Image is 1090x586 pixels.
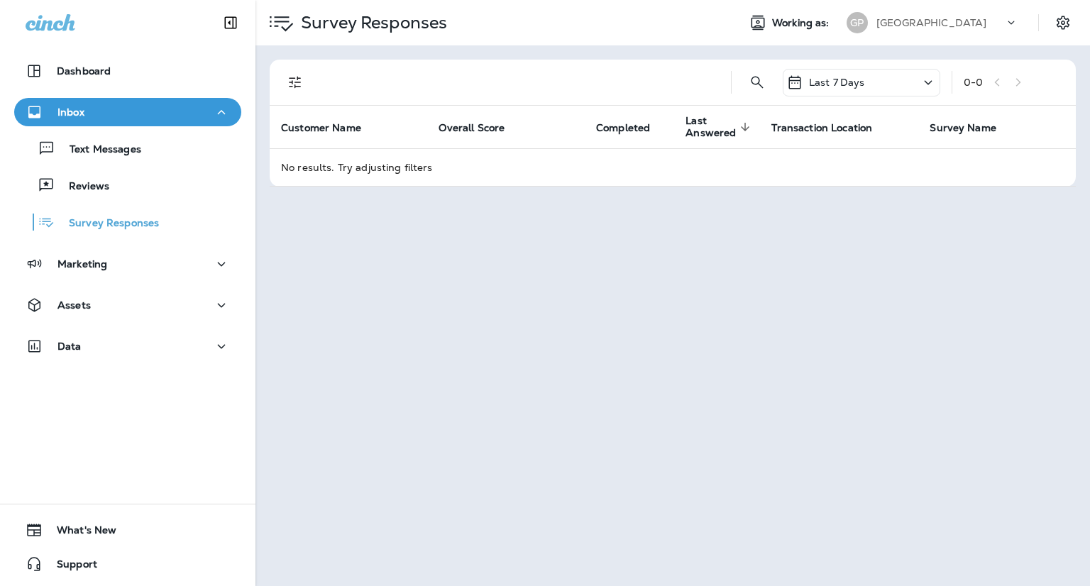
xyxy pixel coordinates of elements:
[14,550,241,578] button: Support
[14,332,241,360] button: Data
[43,558,97,575] span: Support
[14,207,241,237] button: Survey Responses
[14,57,241,85] button: Dashboard
[930,122,996,134] span: Survey Name
[771,122,872,134] span: Transaction Location
[771,121,891,134] span: Transaction Location
[964,77,983,88] div: 0 - 0
[772,17,832,29] span: Working as:
[55,180,109,194] p: Reviews
[847,12,868,33] div: GP
[211,9,251,37] button: Collapse Sidebar
[596,121,668,134] span: Completed
[57,341,82,352] p: Data
[439,122,505,134] span: Overall Score
[686,115,754,139] span: Last Answered
[55,217,159,231] p: Survey Responses
[281,68,309,96] button: Filters
[14,516,241,544] button: What's New
[281,122,361,134] span: Customer Name
[270,148,1076,186] td: No results. Try adjusting filters
[1050,10,1076,35] button: Settings
[14,291,241,319] button: Assets
[743,68,771,96] button: Search Survey Responses
[876,17,986,28] p: [GEOGRAPHIC_DATA]
[43,524,116,541] span: What's New
[439,121,523,134] span: Overall Score
[281,121,380,134] span: Customer Name
[596,122,650,134] span: Completed
[14,170,241,200] button: Reviews
[14,250,241,278] button: Marketing
[809,77,865,88] p: Last 7 Days
[14,133,241,163] button: Text Messages
[57,65,111,77] p: Dashboard
[295,12,447,33] p: Survey Responses
[57,106,84,118] p: Inbox
[14,98,241,126] button: Inbox
[57,299,91,311] p: Assets
[930,121,1015,134] span: Survey Name
[55,143,141,157] p: Text Messages
[57,258,107,270] p: Marketing
[686,115,736,139] span: Last Answered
